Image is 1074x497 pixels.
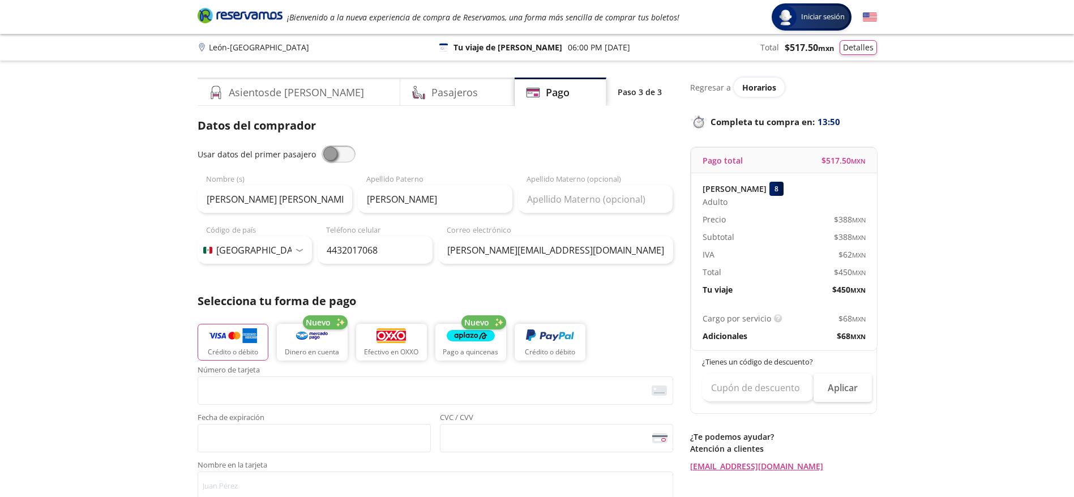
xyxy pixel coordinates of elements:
[852,216,866,224] small: MXN
[618,86,662,98] p: Paso 3 de 3
[703,249,714,260] p: IVA
[209,41,309,53] p: León - [GEOGRAPHIC_DATA]
[198,149,316,160] span: Usar datos del primer pasajero
[306,316,331,328] span: Nuevo
[198,185,352,213] input: Nombre (s)
[769,182,784,196] div: 8
[198,7,283,24] i: Brand Logo
[838,312,866,324] span: $ 68
[742,82,776,93] span: Horarios
[440,414,673,424] span: CVC / CVV
[652,385,667,396] img: card
[435,324,506,361] button: Pago a quincenas
[356,324,427,361] button: Efectivo en OXXO
[438,236,673,264] input: Correo electrónico
[818,115,840,128] span: 13:50
[850,286,866,294] small: MXN
[464,316,489,328] span: Nuevo
[703,183,767,195] p: [PERSON_NAME]
[852,268,866,277] small: MXN
[703,155,743,166] p: Pago total
[358,185,512,213] input: Apellido Paterno
[863,10,877,24] button: English
[198,414,431,424] span: Fecha de expiración
[851,157,866,165] small: MXN
[525,347,575,357] p: Crédito o débito
[797,11,849,23] span: Iniciar sesión
[198,366,673,376] span: Número de tarjeta
[834,231,866,243] span: $ 388
[453,41,562,53] p: Tu viaje de [PERSON_NAME]
[760,41,779,53] p: Total
[546,85,570,100] h4: Pago
[852,315,866,323] small: MXN
[203,380,668,401] iframe: Iframe del número de tarjeta asegurada
[852,251,866,259] small: MXN
[834,213,866,225] span: $ 388
[785,41,834,54] span: $ 517.50
[690,78,877,97] div: Regresar a ver horarios
[229,85,364,100] h4: Asientos de [PERSON_NAME]
[198,117,673,134] p: Datos del comprador
[445,427,668,449] iframe: Iframe del código de seguridad de la tarjeta asegurada
[702,374,814,402] input: Cupón de descuento
[818,43,834,53] small: MXN
[821,155,866,166] span: $ 517.50
[208,347,258,357] p: Crédito o débito
[837,330,866,342] span: $ 68
[690,460,877,472] a: [EMAIL_ADDRESS][DOMAIN_NAME]
[703,231,734,243] p: Subtotal
[690,82,731,93] p: Regresar a
[518,185,673,213] input: Apellido Materno (opcional)
[690,114,877,130] p: Completa tu compra en :
[703,330,747,342] p: Adicionales
[198,324,268,361] button: Crédito o débito
[690,431,877,443] p: ¿Te podemos ayudar?
[703,213,726,225] p: Precio
[198,461,673,472] span: Nombre en la tarjeta
[318,236,433,264] input: Teléfono celular
[850,332,866,341] small: MXN
[703,312,771,324] p: Cargo por servicio
[198,293,673,310] p: Selecciona tu forma de pago
[364,347,418,357] p: Efectivo en OXXO
[203,247,212,254] img: MX
[834,266,866,278] span: $ 450
[702,357,866,368] p: ¿Tienes un código de descuento?
[203,427,426,449] iframe: Iframe de la fecha de caducidad de la tarjeta asegurada
[703,196,728,208] span: Adulto
[285,347,339,357] p: Dinero en cuenta
[852,233,866,242] small: MXN
[703,266,721,278] p: Total
[568,41,630,53] p: 06:00 PM [DATE]
[814,374,872,402] button: Aplicar
[703,284,733,295] p: Tu viaje
[832,284,866,295] span: $ 450
[443,347,498,357] p: Pago a quincenas
[515,324,585,361] button: Crédito o débito
[287,12,679,23] em: ¡Bienvenido a la nueva experiencia de compra de Reservamos, una forma más sencilla de comprar tus...
[431,85,478,100] h4: Pasajeros
[198,7,283,27] a: Brand Logo
[690,443,877,455] p: Atención a clientes
[840,40,877,55] button: Detalles
[277,324,348,361] button: Dinero en cuenta
[838,249,866,260] span: $ 62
